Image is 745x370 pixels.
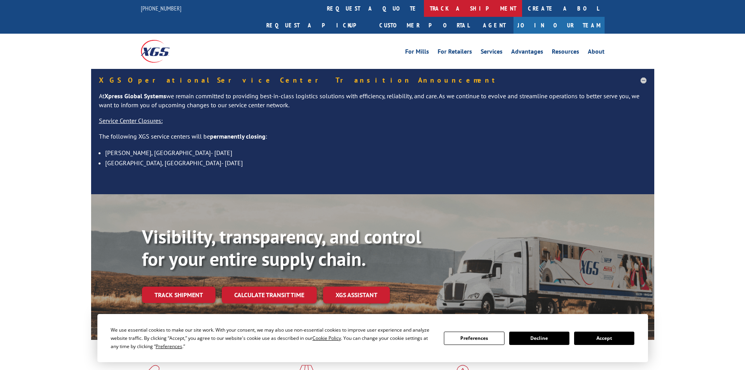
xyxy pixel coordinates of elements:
[210,132,266,140] strong: permanently closing
[99,132,646,148] p: The following XGS service centers will be :
[142,287,215,303] a: Track shipment
[141,4,181,12] a: [PHONE_NUMBER]
[104,92,166,100] strong: Xpress Global Systems
[99,77,646,84] h5: XGS Operational Service Center Transition Announcement
[475,17,513,34] a: Agent
[481,49,503,57] a: Services
[509,332,569,345] button: Decline
[511,49,543,57] a: Advantages
[111,326,434,350] div: We use essential cookies to make our site work. With your consent, we may also use non-essential ...
[552,49,579,57] a: Resources
[438,49,472,57] a: For Retailers
[323,287,390,303] a: XGS ASSISTANT
[142,224,421,271] b: Visibility, transparency, and control for your entire supply chain.
[99,92,646,117] p: At we remain committed to providing best-in-class logistics solutions with efficiency, reliabilit...
[444,332,504,345] button: Preferences
[222,287,317,303] a: Calculate transit time
[574,332,634,345] button: Accept
[588,49,605,57] a: About
[260,17,373,34] a: Request a pickup
[312,335,341,341] span: Cookie Policy
[105,158,646,168] li: [GEOGRAPHIC_DATA], [GEOGRAPHIC_DATA]- [DATE]
[99,117,163,125] u: Service Center Closures:
[156,343,182,350] span: Preferences
[105,148,646,158] li: [PERSON_NAME], [GEOGRAPHIC_DATA]- [DATE]
[97,314,648,362] div: Cookie Consent Prompt
[513,17,605,34] a: Join Our Team
[405,49,429,57] a: For Mills
[373,17,475,34] a: Customer Portal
